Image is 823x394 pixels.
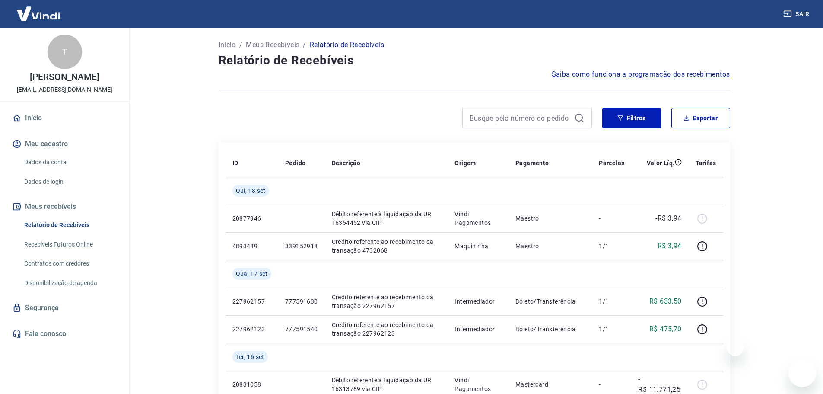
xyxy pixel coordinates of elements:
[303,40,306,50] p: /
[696,159,716,167] p: Tarifas
[599,242,624,250] p: 1/1
[332,376,441,393] p: Débito referente à liquidação da UR 16313789 via CIP
[515,242,585,250] p: Maestro
[727,339,744,356] iframe: Fechar mensagem
[599,214,624,223] p: -
[515,380,585,389] p: Mastercard
[21,255,119,272] a: Contratos com credores
[236,269,268,278] span: Qua, 17 set
[332,320,441,338] p: Crédito referente ao recebimento da transação 227962123
[515,159,549,167] p: Pagamento
[454,210,502,227] p: Vindi Pagamentos
[10,324,119,343] a: Fale conosco
[310,40,384,50] p: Relatório de Recebíveis
[285,159,305,167] p: Pedido
[599,325,624,333] p: 1/1
[454,325,502,333] p: Intermediador
[236,186,266,195] span: Qui, 18 set
[332,210,441,227] p: Débito referente à liquidação da UR 16354452 via CIP
[454,297,502,306] p: Intermediador
[21,216,119,234] a: Relatório de Recebíveis
[232,214,271,223] p: 20877946
[232,242,271,250] p: 4893489
[232,380,271,389] p: 20831058
[658,241,682,251] p: R$ 3,94
[332,159,361,167] p: Descrição
[232,159,238,167] p: ID
[552,69,730,80] a: Saiba como funciona a programação dos recebimentos
[602,108,661,128] button: Filtros
[788,359,816,387] iframe: Botão para abrir a janela de mensagens
[647,159,675,167] p: Valor Líq.
[10,0,67,27] img: Vindi
[285,242,318,250] p: 339152918
[246,40,299,50] a: Meus Recebíveis
[655,213,681,224] p: -R$ 3,94
[599,297,624,306] p: 1/1
[515,214,585,223] p: Maestro
[232,325,271,333] p: 227962123
[470,112,571,125] input: Busque pelo número do pedido
[10,109,119,128] a: Início
[21,154,119,171] a: Dados da conta
[239,40,242,50] p: /
[454,376,502,393] p: Vindi Pagamentos
[17,85,112,94] p: [EMAIL_ADDRESS][DOMAIN_NAME]
[649,324,682,334] p: R$ 475,70
[671,108,730,128] button: Exportar
[515,325,585,333] p: Boleto/Transferência
[21,173,119,191] a: Dados de login
[285,297,318,306] p: 777591630
[332,237,441,255] p: Crédito referente ao recebimento da transação 4732068
[48,35,82,69] div: T
[515,297,585,306] p: Boleto/Transferência
[10,135,119,154] button: Meu cadastro
[10,197,119,216] button: Meus recebíveis
[454,242,502,250] p: Maquininha
[236,352,264,361] span: Ter, 16 set
[10,298,119,317] a: Segurança
[599,380,624,389] p: -
[285,325,318,333] p: 777591540
[232,297,271,306] p: 227962157
[21,274,119,292] a: Disponibilização de agenda
[219,40,236,50] a: Início
[219,52,730,69] h4: Relatório de Recebíveis
[454,159,476,167] p: Origem
[30,73,99,82] p: [PERSON_NAME]
[21,236,119,253] a: Recebíveis Futuros Online
[782,6,813,22] button: Sair
[599,159,624,167] p: Parcelas
[649,296,682,307] p: R$ 633,50
[332,293,441,310] p: Crédito referente ao recebimento da transação 227962157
